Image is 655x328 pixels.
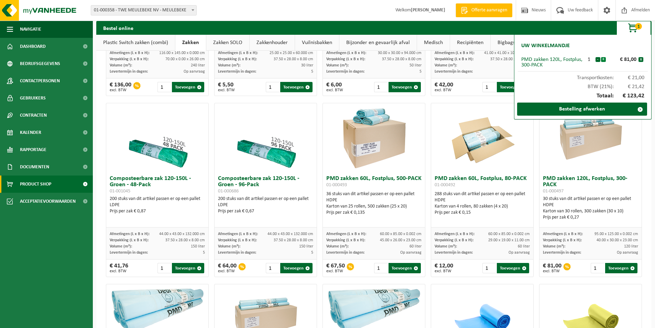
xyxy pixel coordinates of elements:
div: € 81,00 [608,57,638,62]
span: 01-000493 [326,182,347,188]
div: Karton van 30 rollen, 300 zakken (30 x 10) [543,208,638,214]
span: Verpakking (L x B x H): [218,57,257,61]
h3: PMD zakken 120L, Fostplus, 300-PACK [543,176,638,194]
span: Verpakking (L x B x H): [435,238,473,242]
input: 1 [157,263,172,273]
img: 01-000686 [231,103,300,172]
span: 01-000358 - TWE MEULEBEKE NV - MEULEBEKE [91,5,197,15]
div: Prijs per zak € 0,67 [218,208,313,214]
span: 50 liter [410,63,422,67]
button: - [596,57,600,62]
span: Volume (m³): [435,244,457,248]
span: 150 liter [191,244,205,248]
span: Levertermijn in dagen: [326,70,364,74]
span: Rapportage [20,141,46,158]
div: 36 stuks van dit artikel passen er op een pallet [326,191,422,216]
img: 01-000497 [556,103,625,172]
input: 1 [482,82,496,92]
a: Zakken SOLO [206,35,249,51]
button: + [601,57,606,62]
div: € 12,00 [435,263,453,273]
span: € 21,00 [614,75,645,81]
div: PMD zakken 120L, Fostplus, 300-PACK [521,57,583,68]
span: excl. BTW [110,269,128,273]
span: Op aanvraag [617,251,638,255]
span: 60.00 x 85.00 x 0.002 cm [488,232,530,236]
span: Volume (m³): [110,244,132,248]
span: Afmetingen (L x B x H): [110,51,150,55]
span: Op aanvraag [509,251,530,255]
div: € 81,00 [543,263,561,273]
span: Levertermijn in dagen: [110,251,148,255]
span: Verpakking (L x B x H): [326,57,365,61]
span: 37.50 x 28.00 x 8.00 cm [165,238,205,242]
span: 150 liter [299,244,313,248]
div: € 42,00 [435,82,453,92]
span: Documenten [20,158,49,176]
button: x [638,57,643,62]
span: 40.00 x 30.00 x 23.00 cm [597,238,638,242]
div: HDPE [543,202,638,208]
img: 01-000493 [340,103,408,172]
div: 30 stuks van dit artikel passen er op een pallet [543,196,638,221]
span: Navigatie [20,21,41,38]
input: 1 [591,263,605,273]
span: 1 [635,23,642,30]
span: 01-000492 [435,182,455,188]
input: 1 [266,263,280,273]
span: Volume (m³): [435,63,457,67]
button: Toevoegen [389,263,421,273]
div: € 6,00 [326,82,343,92]
button: Toevoegen [172,82,204,92]
span: excl. BTW [543,269,561,273]
span: Verpakking (L x B x H): [543,238,582,242]
div: BTW (21%): [518,81,648,89]
span: Volume (m³): [326,63,349,67]
span: Levertermijn in dagen: [218,70,256,74]
span: Op aanvraag [400,251,422,255]
span: Gebruikers [20,89,46,107]
span: 37.50 x 28.00 x 8.00 cm [382,57,422,61]
span: 70.00 x 0.00 x 26.00 cm [165,57,205,61]
span: Verpakking (L x B x H): [326,238,365,242]
span: Volume (m³): [110,63,132,67]
span: Verpakking (L x B x H): [110,238,149,242]
span: Afmetingen (L x B x H): [435,51,474,55]
span: 120 liter [624,244,638,248]
strong: [PERSON_NAME] [411,8,445,13]
span: Acceptatievoorwaarden [20,193,76,210]
span: Volume (m³): [543,244,565,248]
span: Levertermijn in dagen: [543,251,581,255]
div: HDPE [326,197,422,203]
span: Levertermijn in dagen: [435,251,473,255]
h3: Composteerbare zak 120-150L - Groen - 48-Pack [110,176,205,194]
div: HDPE [435,197,530,203]
span: 116.00 x 145.00 x 0.000 cm [159,51,205,55]
span: 01-000358 - TWE MEULEBEKE NV - MEULEBEKE [91,6,196,15]
span: Levertermijn in dagen: [218,251,256,255]
div: € 5,50 [218,82,235,92]
input: 1 [482,263,496,273]
span: Afmetingen (L x B x H): [326,232,366,236]
span: 240 liter [191,63,205,67]
span: Verpakking (L x B x H): [435,57,473,61]
span: 37.50 x 28.00 x 8.00 cm [274,238,313,242]
span: 41.00 x 41.00 x 105.000 cm [484,51,530,55]
a: Zakkenhouder [250,35,295,51]
h3: Composteerbare zak 120-150L - Groen - 96-Pack [218,176,313,194]
span: € 123,42 [614,93,645,99]
div: Prijs per zak € 0,27 [543,214,638,221]
span: Levertermijn in dagen: [110,70,148,74]
span: Levertermijn in dagen: [326,251,364,255]
span: 5 [203,251,205,255]
h2: Uw winkelmandje [518,38,573,53]
span: 01-000497 [543,189,564,194]
span: excl. BTW [326,88,343,92]
span: excl. BTW [326,269,345,273]
span: 01-001045 [110,189,130,194]
span: excl. BTW [218,269,237,273]
span: Volume (m³): [218,244,240,248]
span: 29.00 x 19.00 x 11.00 cm [488,238,530,242]
div: Prijs per zak € 0,15 [435,210,530,216]
div: 288 stuks van dit artikel passen er op een pallet [435,191,530,216]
